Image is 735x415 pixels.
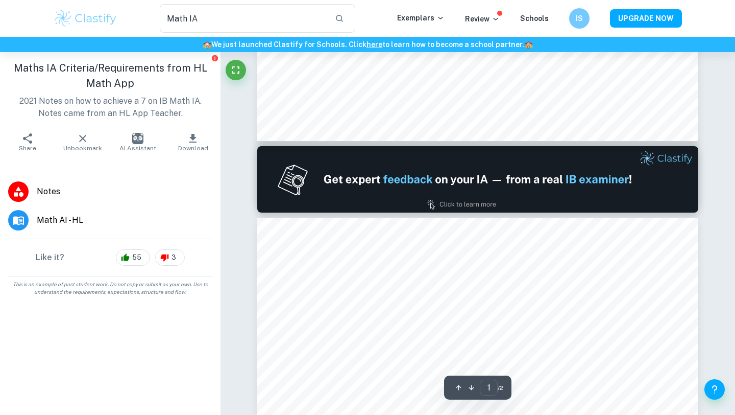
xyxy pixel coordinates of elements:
[36,251,64,264] h6: Like it?
[155,249,185,266] div: 3
[520,14,549,22] a: Schools
[8,95,212,120] p: 2021 Notes on how to achieve a 7 on IB Math IA. Notes came from an HL App Teacher.
[19,145,36,152] span: Share
[211,54,218,62] button: Report issue
[110,128,165,156] button: AI Assistant
[166,252,182,263] span: 3
[132,133,143,144] img: AI Assistant
[53,8,118,29] img: Clastify logo
[574,13,585,24] h6: IS
[37,186,212,198] span: Notes
[127,252,147,263] span: 55
[226,60,246,80] button: Fullscreen
[610,9,682,28] button: UPGRADE NOW
[37,214,212,226] span: Math AI - HL
[257,146,698,213] img: Ad
[63,145,102,152] span: Unbookmark
[178,145,208,152] span: Download
[55,128,110,156] button: Unbookmark
[119,145,156,152] span: AI Assistant
[465,13,500,25] p: Review
[203,40,211,49] span: 🏫
[704,379,725,400] button: Help and Feedback
[498,383,503,393] span: / 2
[2,39,733,50] h6: We just launched Clastify for Schools. Click to learn how to become a school partner.
[397,12,445,24] p: Exemplars
[569,8,590,29] button: IS
[160,4,327,33] input: Search for any exemplars...
[366,40,382,49] a: here
[4,281,216,296] span: This is an example of past student work. Do not copy or submit as your own. Use to understand the...
[165,128,220,156] button: Download
[116,249,150,266] div: 55
[8,60,212,91] h1: Maths IA Criteria/Requirements from HL Math App
[524,40,533,49] span: 🏫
